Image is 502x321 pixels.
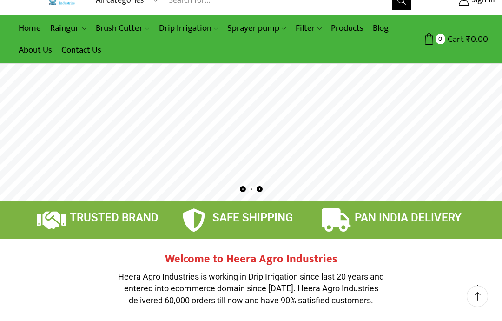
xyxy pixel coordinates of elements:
[112,253,390,266] h2: Welcome to Heera Agro Industries
[355,211,462,224] span: PAN INDIA DELIVERY
[57,39,106,61] a: Contact Us
[14,17,46,39] a: Home
[154,17,223,39] a: Drip Irrigation
[421,31,488,48] a: 0 Cart ₹0.00
[91,17,154,39] a: Brush Cutter
[223,17,291,39] a: Sprayer pump
[291,17,326,39] a: Filter
[466,32,488,47] bdi: 0.00
[112,271,390,307] p: Heera Agro Industries is working in Drip Irrigation since last 20 years and entered into ecommerc...
[445,33,464,46] span: Cart
[326,17,368,39] a: Products
[46,17,91,39] a: Raingun
[14,39,57,61] a: About Us
[212,211,293,224] span: SAFE SHIPPING
[466,32,471,47] span: ₹
[70,211,159,224] span: TRUSTED BRAND
[436,34,445,44] span: 0
[368,17,393,39] a: Blog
